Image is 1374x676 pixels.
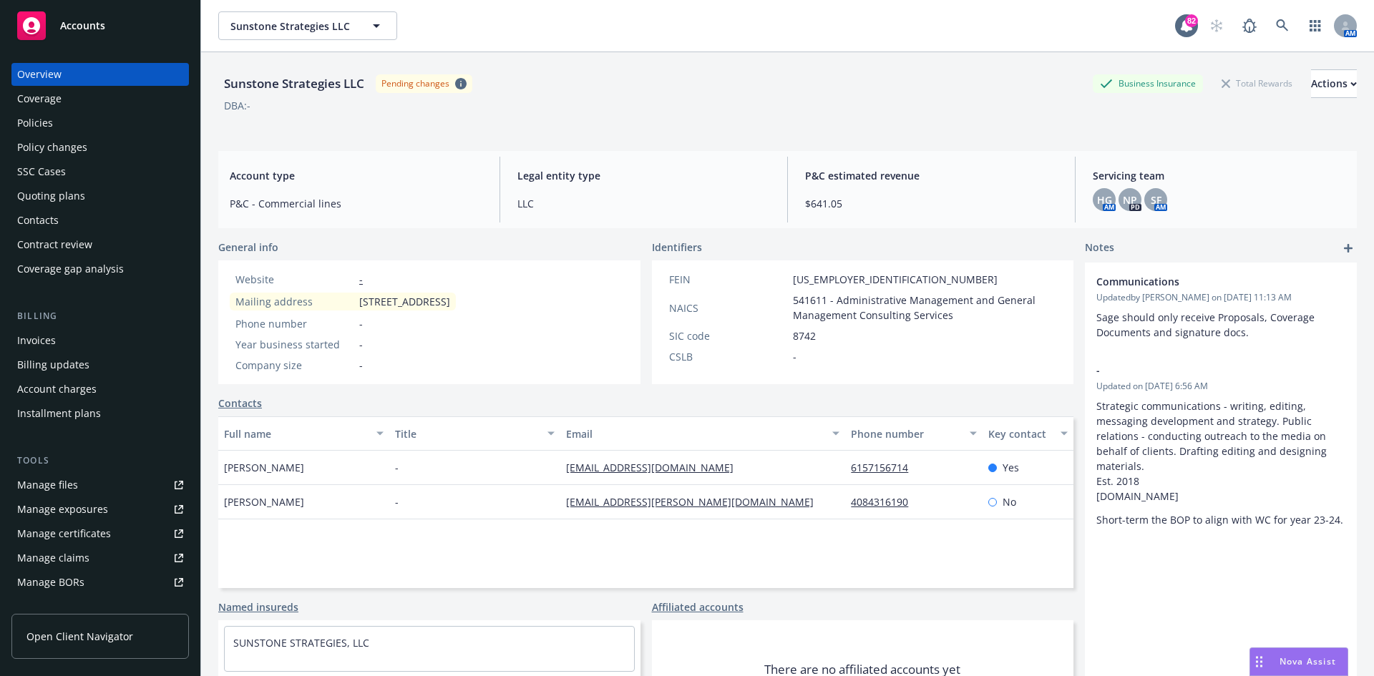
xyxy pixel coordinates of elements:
[805,168,1058,183] span: P&C estimated revenue
[11,402,189,425] a: Installment plans
[983,416,1073,451] button: Key contact
[793,272,998,287] span: [US_EMPLOYER_IDENTIFICATION_NUMBER]
[26,629,133,644] span: Open Client Navigator
[793,349,796,364] span: -
[218,240,278,255] span: General info
[566,426,824,441] div: Email
[224,460,304,475] span: [PERSON_NAME]
[376,74,472,92] span: Pending changes
[11,309,189,323] div: Billing
[1311,69,1357,98] button: Actions
[566,461,745,474] a: [EMAIL_ADDRESS][DOMAIN_NAME]
[11,136,189,159] a: Policy changes
[17,378,97,401] div: Account charges
[566,495,825,509] a: [EMAIL_ADDRESS][PERSON_NAME][DOMAIN_NAME]
[1097,192,1112,207] span: HG
[1093,168,1345,183] span: Servicing team
[1085,240,1114,257] span: Notes
[17,571,84,594] div: Manage BORs
[11,571,189,594] a: Manage BORs
[1096,274,1308,289] span: Communications
[851,461,920,474] a: 6157156714
[11,498,189,521] span: Manage exposures
[17,329,56,352] div: Invoices
[793,293,1057,323] span: 541611 - Administrative Management and General Management Consulting Services
[669,328,787,343] div: SIC code
[11,160,189,183] a: SSC Cases
[218,416,389,451] button: Full name
[11,547,189,569] a: Manage claims
[11,6,189,46] a: Accounts
[11,185,189,207] a: Quoting plans
[652,599,744,614] a: Affiliated accounts
[1003,460,1019,475] span: Yes
[17,209,59,232] div: Contacts
[395,426,539,441] div: Title
[652,240,702,255] span: Identifiers
[1280,655,1336,667] span: Nova Assist
[359,358,363,373] span: -
[793,328,816,343] span: 8742
[805,196,1058,211] span: $641.05
[17,258,124,280] div: Coverage gap analysis
[1340,240,1357,257] a: add
[224,494,304,509] span: [PERSON_NAME]
[233,636,369,650] a: SUNSTONE STRATEGIES, LLC
[17,595,126,618] div: Summary of insurance
[851,495,920,509] a: 4084316190
[1268,11,1297,40] a: Search
[1249,647,1348,676] button: Nova Assist
[235,294,354,309] div: Mailing address
[359,273,363,286] a: -
[17,353,89,376] div: Billing updates
[218,396,262,411] a: Contacts
[1093,74,1203,92] div: Business Insurance
[1096,512,1345,527] p: Short-term the BOP to align with WC for year 23-24.
[11,329,189,352] a: Invoices
[224,98,250,113] div: DBA: -
[17,498,108,521] div: Manage exposures
[17,87,62,110] div: Coverage
[1096,291,1345,304] span: Updated by [PERSON_NAME] on [DATE] 11:13 AM
[1151,192,1161,207] span: SF
[395,494,399,509] span: -
[230,196,482,211] span: P&C - Commercial lines
[1214,74,1300,92] div: Total Rewards
[17,547,89,569] div: Manage claims
[235,316,354,331] div: Phone number
[1096,380,1345,393] span: Updated on [DATE] 6:56 AM
[1003,494,1016,509] span: No
[11,522,189,545] a: Manage certificates
[1096,363,1308,378] span: -
[230,19,354,34] span: Sunstone Strategies LLC
[845,416,982,451] button: Phone number
[218,599,298,614] a: Named insureds
[17,474,78,496] div: Manage files
[560,416,845,451] button: Email
[235,358,354,373] div: Company size
[395,460,399,475] span: -
[17,112,53,134] div: Policies
[11,378,189,401] a: Account charges
[17,522,111,545] div: Manage certificates
[224,426,368,441] div: Full name
[988,426,1052,441] div: Key contact
[1096,398,1345,504] p: Strategic communications - writing, editing, messaging development and strategy. Public relations...
[11,209,189,232] a: Contacts
[11,474,189,496] a: Manage files
[11,63,189,86] a: Overview
[1085,263,1357,351] div: CommunicationsUpdatedby [PERSON_NAME] on [DATE] 11:13 AMSage should only receive Proposals, Cover...
[669,272,787,287] div: FEIN
[11,595,189,618] a: Summary of insurance
[230,168,482,183] span: Account type
[17,402,101,425] div: Installment plans
[17,233,92,256] div: Contract review
[381,77,449,89] div: Pending changes
[359,337,363,352] span: -
[669,300,787,315] div: NAICS
[1235,11,1264,40] a: Report a Bug
[17,185,85,207] div: Quoting plans
[17,160,66,183] div: SSC Cases
[11,258,189,280] a: Coverage gap analysis
[389,416,560,451] button: Title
